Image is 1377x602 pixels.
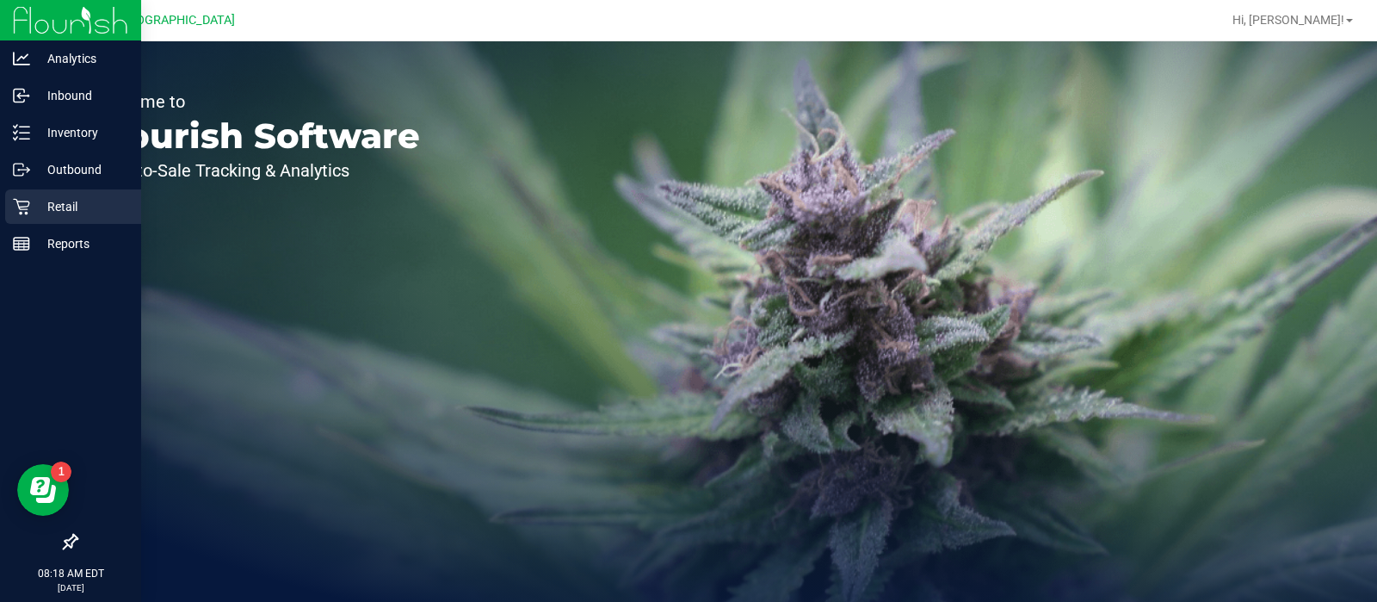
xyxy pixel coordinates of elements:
[30,196,133,217] p: Retail
[13,235,30,252] inline-svg: Reports
[8,581,133,594] p: [DATE]
[93,162,420,179] p: Seed-to-Sale Tracking & Analytics
[30,159,133,180] p: Outbound
[93,93,420,110] p: Welcome to
[30,122,133,143] p: Inventory
[1232,13,1344,27] span: Hi, [PERSON_NAME]!
[51,462,71,482] iframe: Resource center unread badge
[30,48,133,69] p: Analytics
[8,566,133,581] p: 08:18 AM EDT
[13,198,30,215] inline-svg: Retail
[17,464,69,516] iframe: Resource center
[117,13,235,28] span: [GEOGRAPHIC_DATA]
[30,85,133,106] p: Inbound
[13,124,30,141] inline-svg: Inventory
[13,50,30,67] inline-svg: Analytics
[13,161,30,178] inline-svg: Outbound
[13,87,30,104] inline-svg: Inbound
[93,119,420,153] p: Flourish Software
[30,233,133,254] p: Reports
